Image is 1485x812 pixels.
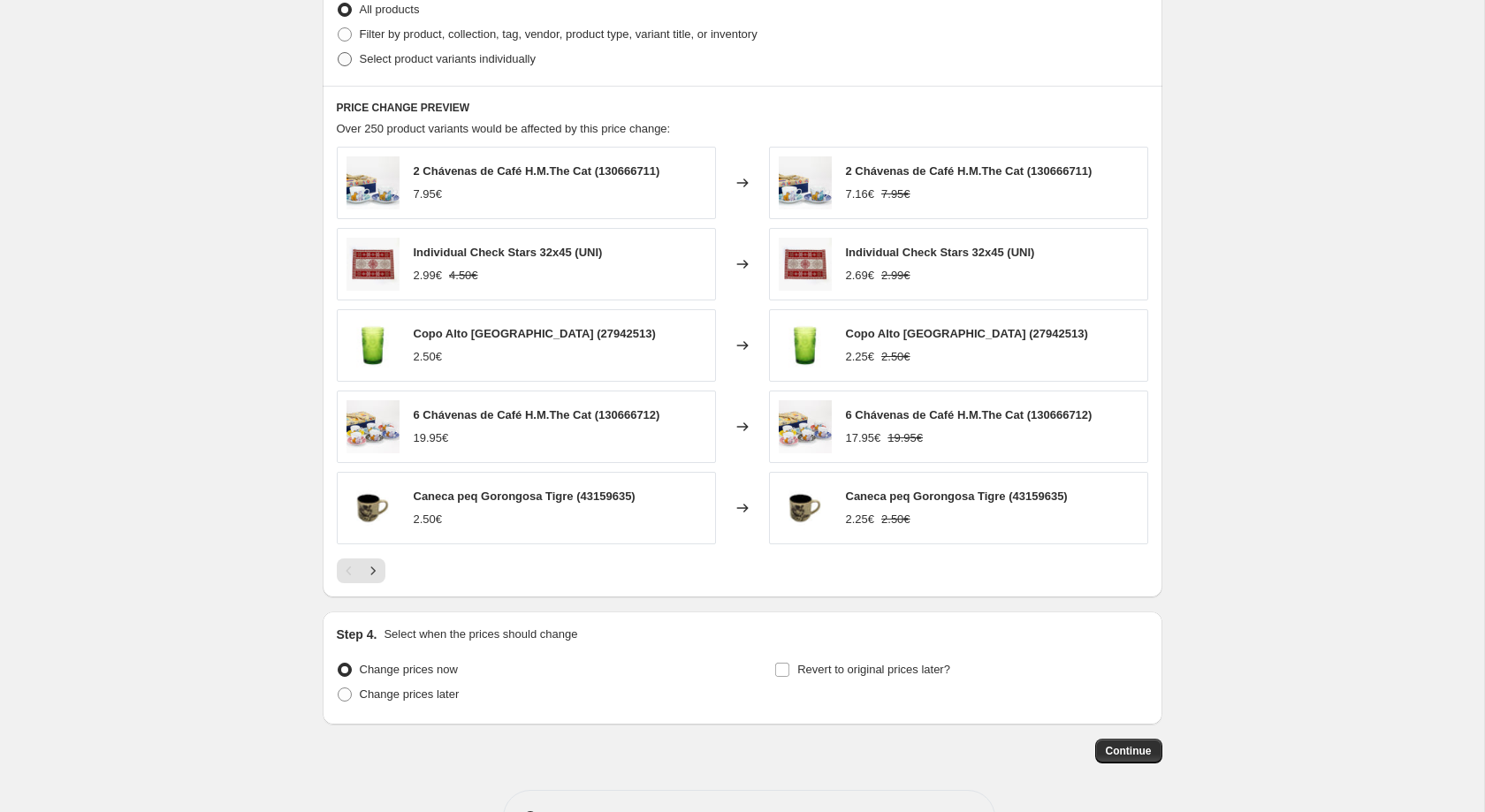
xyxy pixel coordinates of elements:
[414,429,449,447] div: 19.95€
[414,186,443,203] div: 7.95€
[337,101,1148,115] h6: PRICE CHANGE PREVIEW
[360,27,758,41] span: Filter by product, collection, tag, vendor, product type, variant title, or inventory
[881,511,910,528] strike: 2.50€
[779,482,832,535] img: 43159635_1_80x.jpg
[337,626,377,643] h2: Step 4.
[337,558,385,583] nav: Pagination
[337,122,671,135] span: Over 250 product variants would be affected by this price change:
[887,429,923,447] strike: 19.95€
[846,348,875,366] div: 2.25€
[346,400,400,453] img: 130666712_1_80x.jpg
[346,238,400,291] img: 29150416_1_80x.jpg
[414,348,443,366] div: 2.50€
[360,663,458,676] span: Change prices now
[846,327,1088,340] span: Copo Alto [GEOGRAPHIC_DATA] (27942513)
[414,267,443,285] div: 2.99€
[846,429,881,447] div: 17.95€
[846,489,1068,503] span: Caneca peq Gorongosa Tigre (43159635)
[846,186,875,203] div: 7.16€
[449,267,478,285] strike: 4.50€
[797,663,950,676] span: Revert to original prices later?
[360,3,420,16] span: All products
[360,52,536,65] span: Select product variants individually
[414,327,656,340] span: Copo Alto [GEOGRAPHIC_DATA] (27942513)
[846,511,875,528] div: 2.25€
[846,267,875,285] div: 2.69€
[414,511,443,528] div: 2.50€
[346,156,400,209] img: 130666711_1_80x.jpg
[414,408,660,421] span: 6 Chávenas de Café H.M.The Cat (130666712)
[414,164,660,178] span: 2 Chávenas de Café H.M.The Cat (130666711)
[414,246,603,259] span: Individual Check Stars 32x45 (UNI)
[881,348,910,366] strike: 2.50€
[1106,744,1152,758] span: Continue
[779,319,832,372] img: 27942513_1_80x.jpg
[1095,739,1162,763] button: Continue
[360,687,460,701] span: Change prices later
[346,482,400,535] img: 43159635_1_80x.jpg
[779,400,832,453] img: 130666712_1_80x.jpg
[414,489,636,503] span: Caneca peq Gorongosa Tigre (43159635)
[846,164,1093,178] span: 2 Chávenas de Café H.M.The Cat (130666711)
[779,156,832,209] img: 130666711_1_80x.jpg
[384,626,577,643] p: Select when the prices should change
[846,408,1093,421] span: 6 Chávenas de Café H.M.The Cat (130666712)
[881,267,910,285] strike: 2.99€
[881,186,910,203] strike: 7.95€
[361,558,385,583] button: Next
[346,319,400,372] img: 27942513_1_80x.jpg
[846,246,1035,259] span: Individual Check Stars 32x45 (UNI)
[779,238,832,291] img: 29150416_1_80x.jpg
